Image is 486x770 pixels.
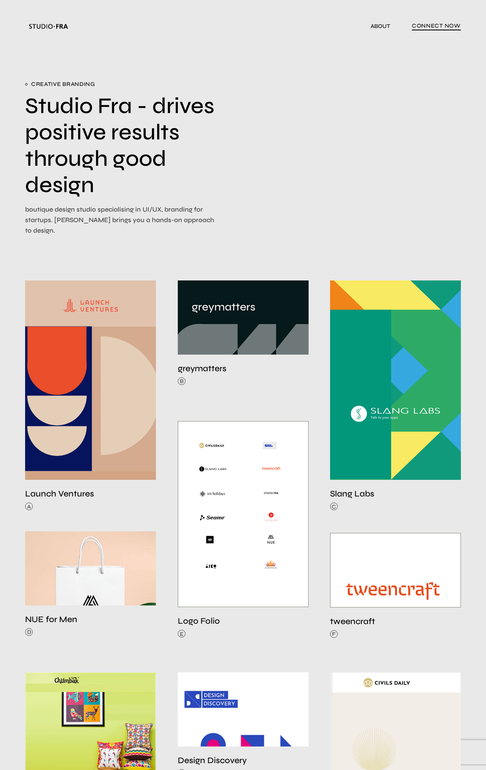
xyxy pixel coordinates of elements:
[332,631,336,637] span: F
[27,629,31,635] span: D
[178,363,226,373] a: greymatters
[371,23,390,30] a: ABOUT
[29,24,68,29] img: Studio Fra Logo
[330,489,374,499] a: Slang Labs
[178,755,309,766] h4: Design Discovery
[180,379,183,384] span: B
[412,20,461,33] a: connect now
[25,614,77,625] a: NUE for Men
[178,616,309,627] h4: Logo Folio
[25,204,221,236] p: boutique design studio specialising in UI/UX, branding for startups. [PERSON_NAME] brings you a h...
[180,631,183,637] span: E
[27,504,31,509] span: A
[25,93,221,198] h1: Studio Fra - drives positive results through good design
[25,489,94,499] a: Launch Ventures
[332,504,336,509] span: C
[330,616,461,627] h4: tweencraft
[25,79,221,90] span: creative branding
